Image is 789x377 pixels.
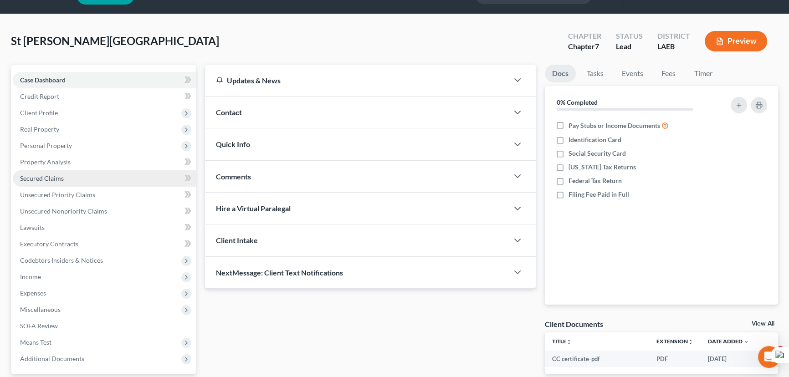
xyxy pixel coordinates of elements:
a: Credit Report [13,88,196,105]
div: District [657,31,690,41]
span: Lawsuits [20,224,45,231]
span: Real Property [20,125,59,133]
span: Comments [216,172,251,181]
div: Client Documents [545,319,603,329]
div: Chapter [568,41,601,52]
a: Secured Claims [13,170,196,187]
span: Unsecured Priority Claims [20,191,95,199]
span: Federal Tax Return [569,176,622,185]
div: LAEB [657,41,690,52]
span: Client Profile [20,109,58,117]
span: St [PERSON_NAME][GEOGRAPHIC_DATA] [11,34,219,47]
span: SOFA Review [20,322,58,330]
a: Date Added expand_more [708,338,749,345]
a: Extensionunfold_more [656,338,693,345]
a: View All [752,321,774,327]
span: Property Analysis [20,158,71,166]
a: SOFA Review [13,318,196,334]
span: Credit Report [20,92,59,100]
td: [DATE] [701,351,756,367]
span: Unsecured Nonpriority Claims [20,207,107,215]
a: Tasks [579,65,611,82]
span: Codebtors Insiders & Notices [20,256,103,264]
a: Timer [687,65,720,82]
a: Unsecured Nonpriority Claims [13,203,196,219]
span: Filing Fee Paid in Full [569,190,629,199]
strong: 0% Completed [557,98,598,106]
span: 3 [777,346,784,353]
span: Client Intake [216,236,258,245]
span: [US_STATE] Tax Returns [569,163,636,172]
a: Docs [545,65,576,82]
span: NextMessage: Client Text Notifications [216,268,343,277]
span: 7 [595,42,599,51]
span: Means Test [20,338,51,346]
a: Unsecured Priority Claims [13,187,196,203]
div: Status [616,31,643,41]
span: Miscellaneous [20,306,61,313]
div: Lead [616,41,643,52]
div: Chapter [568,31,601,41]
span: Expenses [20,289,46,297]
div: Updates & News [216,76,497,85]
i: unfold_more [688,339,693,345]
span: Contact [216,108,242,117]
td: PDF [649,351,701,367]
span: Hire a Virtual Paralegal [216,204,291,213]
span: Identification Card [569,135,621,144]
span: Additional Documents [20,355,84,362]
a: Fees [654,65,683,82]
a: Property Analysis [13,154,196,170]
span: Pay Stubs or Income Documents [569,121,660,130]
button: Preview [705,31,767,51]
span: Quick Info [216,140,250,148]
span: Secured Claims [20,174,64,182]
a: Titleunfold_more [552,338,572,345]
a: Lawsuits [13,219,196,236]
td: CC certificate-pdf [545,351,650,367]
i: expand_more [743,339,749,345]
span: Income [20,273,41,280]
span: Social Security Card [569,149,626,158]
span: Case Dashboard [20,76,66,84]
a: Events [615,65,651,82]
span: Executory Contracts [20,240,78,248]
i: unfold_more [566,339,572,345]
iframe: Intercom live chat [758,346,780,368]
span: Personal Property [20,142,72,149]
a: Executory Contracts [13,236,196,252]
a: Case Dashboard [13,72,196,88]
